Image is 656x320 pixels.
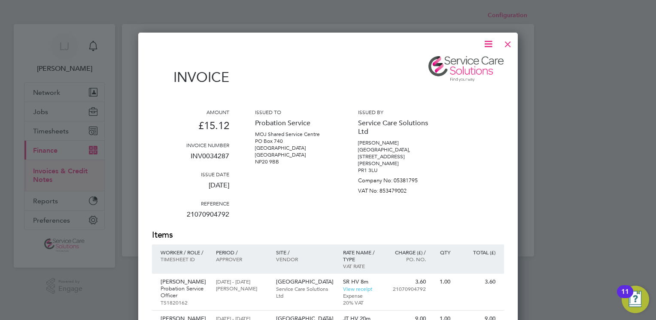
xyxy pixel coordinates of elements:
p: Expense [343,292,380,299]
p: Service Care Solutions Ltd [276,285,334,299]
p: QTY [434,249,450,256]
p: [PERSON_NAME][GEOGRAPHIC_DATA], [STREET_ADDRESS] [358,139,435,160]
p: [PERSON_NAME] [161,278,207,285]
p: Timesheet ID [161,256,207,263]
p: TS1820162 [161,299,207,306]
p: Total (£) [459,249,495,256]
p: [PERSON_NAME] [358,160,435,167]
p: [DATE] - [DATE] [216,278,267,285]
p: PR1 3LU [358,167,435,174]
p: 21070904792 [389,285,426,292]
img: servicecare-logo-remittance.png [428,56,504,82]
h2: Items [152,229,504,241]
p: NP20 9BB [255,158,332,165]
p: [PERSON_NAME] [216,285,267,292]
p: [GEOGRAPHIC_DATA] [255,151,332,158]
p: Period / [216,249,267,256]
p: Rate name / type [343,249,380,263]
a: View receipt [343,285,372,292]
p: INV0034287 [152,148,229,171]
button: Open Resource Center, 11 new notifications [622,286,649,313]
p: MOJ Shared Service Centre [255,131,332,138]
p: 3.60 [389,278,426,285]
p: PO Box 740 [255,138,332,145]
p: Probation Service [255,115,332,131]
p: Po. No. [389,256,426,263]
p: Charge (£) / [389,249,426,256]
p: 20% VAT [343,299,380,306]
div: 11 [621,292,629,303]
p: VAT rate [343,263,380,269]
h3: Issued by [358,109,435,115]
p: 1.00 [434,278,450,285]
p: Service Care Solutions Ltd [358,115,435,139]
p: Company No: 05381795 [358,174,435,184]
p: VAT No: 853479002 [358,184,435,194]
p: Probation Service Officer [161,285,207,299]
h3: Issue date [152,171,229,178]
p: Worker / Role / [161,249,207,256]
p: [DATE] [152,178,229,200]
p: 21070904792 [152,207,229,229]
p: Approver [216,256,267,263]
p: [GEOGRAPHIC_DATA] [255,145,332,151]
p: SR HV 8m [343,278,380,285]
p: 3.60 [459,278,495,285]
p: Vendor [276,256,334,263]
h3: Issued to [255,109,332,115]
p: Site / [276,249,334,256]
h3: Invoice number [152,142,229,148]
h3: Reference [152,200,229,207]
p: [GEOGRAPHIC_DATA] [276,278,334,285]
p: £15.12 [152,115,229,142]
h3: Amount [152,109,229,115]
h1: Invoice [152,69,229,85]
